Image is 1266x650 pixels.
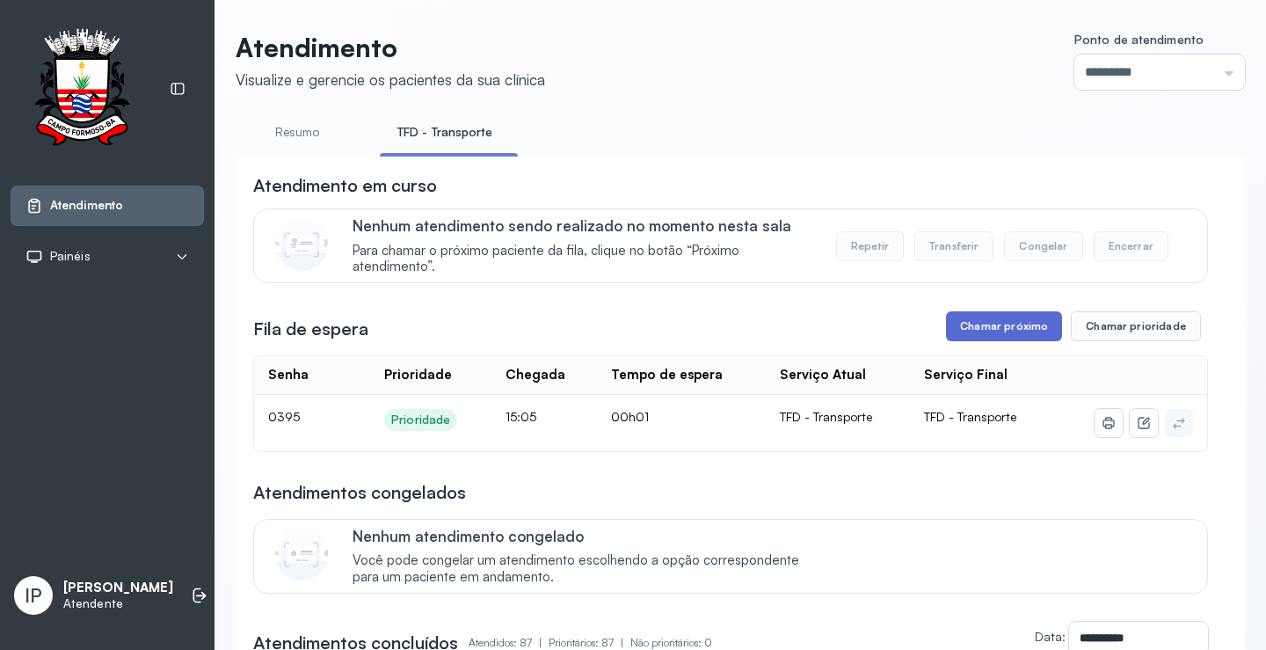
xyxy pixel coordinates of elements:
[391,413,450,427] div: Prioridade
[236,70,545,89] div: Visualize e gerencie os pacientes da sua clínica
[50,249,91,264] span: Painéis
[236,32,545,63] p: Atendimento
[506,367,565,383] div: Chegada
[924,367,1008,383] div: Serviço Final
[384,367,452,383] div: Prioridade
[539,636,542,649] span: |
[1071,311,1201,341] button: Chamar prioridade
[780,409,897,425] div: TFD - Transporte
[253,173,437,198] h3: Atendimento em curso
[611,409,649,424] span: 00h01
[18,28,145,150] img: Logotipo do estabelecimento
[380,118,511,147] a: TFD - Transporte
[63,580,173,596] p: [PERSON_NAME]
[268,409,300,424] span: 0395
[236,118,359,147] a: Resumo
[275,528,328,581] img: Imagem de CalloutCard
[621,636,623,649] span: |
[353,243,818,276] span: Para chamar o próximo paciente da fila, clique no botão “Próximo atendimento”.
[353,552,818,586] span: Você pode congelar um atendimento escolhendo a opção correspondente para um paciente em andamento.
[50,198,123,213] span: Atendimento
[25,197,189,215] a: Atendimento
[1074,32,1204,47] span: Ponto de atendimento
[1094,231,1168,261] button: Encerrar
[1004,231,1082,261] button: Congelar
[946,311,1062,341] button: Chamar próximo
[353,216,818,235] p: Nenhum atendimento sendo realizado no momento nesta sala
[506,409,536,424] span: 15:05
[1035,629,1066,644] label: Data:
[63,596,173,611] p: Atendente
[268,367,309,383] div: Senha
[611,367,723,383] div: Tempo de espera
[253,480,466,505] h3: Atendimentos congelados
[924,409,1016,424] span: TFD - Transporte
[836,231,904,261] button: Repetir
[253,317,368,341] h3: Fila de espera
[353,527,818,545] p: Nenhum atendimento congelado
[914,231,994,261] button: Transferir
[780,367,866,383] div: Serviço Atual
[275,218,328,271] img: Imagem de CalloutCard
